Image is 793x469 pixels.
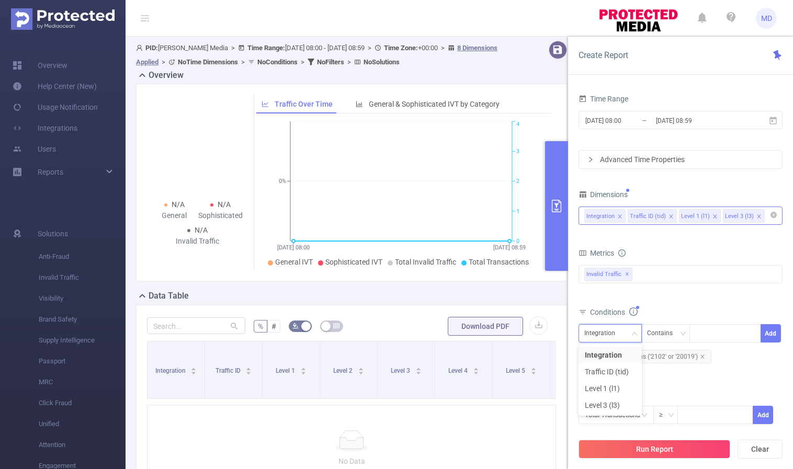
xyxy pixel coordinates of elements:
span: > [238,58,248,66]
span: Attention [39,434,126,455]
span: Total Invalid Traffic [395,258,456,266]
div: Sort [415,366,422,372]
div: Sort [473,366,479,372]
tspan: 3 [516,148,519,155]
i: icon: bg-colors [292,323,299,329]
tspan: 0 [516,238,519,245]
span: Metrics [579,249,614,257]
a: Usage Notification [13,97,98,118]
tspan: 0% [279,178,286,185]
a: Help Center (New) [13,76,97,97]
b: PID: [145,44,158,52]
b: Time Range: [247,44,285,52]
li: Level 1 (l1) [679,209,721,223]
button: Add [761,324,781,342]
i: icon: down [680,330,686,338]
b: No Solutions [364,58,400,66]
input: End date [655,113,740,128]
i: icon: caret-up [358,366,364,369]
i: icon: caret-up [530,366,536,369]
span: Invalid Traffic [39,267,126,288]
i: icon: down [631,330,638,338]
h2: Data Table [149,290,189,302]
div: Level 3 (l3) [725,210,754,223]
b: No Time Dimensions [178,58,238,66]
div: Sort [300,366,307,372]
span: > [298,58,308,66]
div: Integration [584,325,622,342]
span: Level 3 [391,367,412,374]
li: Level 3 (l3) [579,397,642,414]
i: icon: table [333,323,339,329]
span: % [258,322,263,330]
a: Users [13,139,56,159]
div: Traffic ID (tid) [630,210,666,223]
span: Anti-Fraud [39,246,126,267]
i: icon: close [756,214,762,220]
li: Level 1 (l1) [579,380,642,397]
span: Visibility [39,288,126,309]
i: icon: info-circle [629,307,638,316]
li: Integration [579,347,642,363]
div: Sort [245,366,252,372]
i: icon: close [712,214,718,220]
span: Level 1 [276,367,297,374]
tspan: [DATE] 08:59 [493,244,526,251]
span: N/A [172,200,185,209]
li: Traffic ID (tid) [579,363,642,380]
div: Sort [530,366,537,372]
b: No Filters [317,58,344,66]
span: ✕ [625,268,629,281]
div: Sort [190,366,197,372]
a: Reports [38,162,63,182]
i: icon: right [587,156,594,163]
tspan: 1 [516,208,519,215]
a: Integrations [13,118,77,139]
i: icon: caret-down [246,370,252,373]
span: N/A [218,200,231,209]
b: No Conditions [257,58,298,66]
li: Level 3 (l3) [723,209,765,223]
span: Total Transactions [469,258,529,266]
span: > [344,58,354,66]
span: Supply Intelligence [39,330,126,351]
div: Invalid Traffic [174,236,220,247]
div: Contains [647,325,680,342]
i: icon: caret-up [191,366,197,369]
span: Sophisticated IVT [325,258,382,266]
span: Conditions [590,308,638,316]
span: # [271,322,276,330]
i: icon: close [700,354,705,359]
tspan: 2 [516,178,519,185]
a: Overview [13,55,67,76]
span: Unified [39,414,126,434]
span: Integration [155,367,187,374]
div: Level 1 (l1) [681,210,710,223]
i: icon: caret-down [300,370,306,373]
i: icon: bar-chart [356,100,363,108]
span: Passport [39,351,126,372]
button: Run Report [579,440,730,459]
span: N/A [195,226,208,234]
span: Level 1 (l1) Contains ('2102' or '20019') [583,350,711,363]
span: Traffic ID [216,367,242,374]
i: icon: caret-down [473,370,479,373]
tspan: 4 [516,121,519,128]
span: Invalid Traffic [584,268,632,281]
i: icon: caret-up [300,366,306,369]
span: MRC [39,372,126,393]
span: > [438,44,448,52]
i: icon: caret-down [358,370,364,373]
i: icon: caret-down [191,370,197,373]
div: Integration [586,210,615,223]
i: icon: caret-up [246,366,252,369]
span: General IVT [275,258,313,266]
span: Reports [38,168,63,176]
button: Clear [738,440,783,459]
i: icon: caret-down [415,370,421,373]
tspan: [DATE] 08:00 [277,244,310,251]
span: Traffic Over Time [275,100,333,108]
span: MD [761,8,772,29]
img: Protected Media [11,8,115,30]
i: icon: close [617,214,622,220]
